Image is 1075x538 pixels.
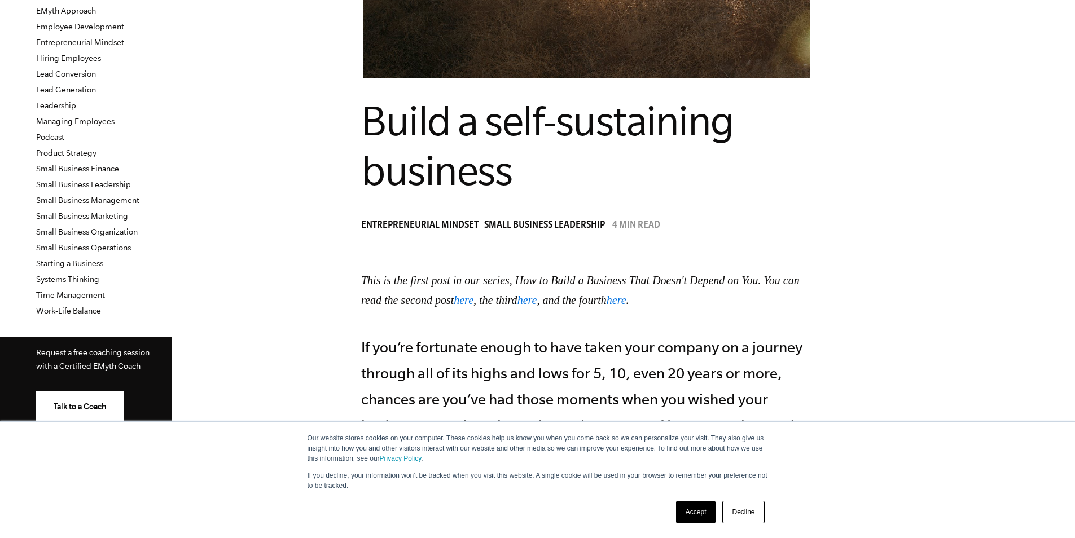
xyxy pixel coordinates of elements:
[36,227,138,236] a: Small Business Organization
[380,455,422,462] a: Privacy Policy
[454,294,473,306] a: here
[36,148,96,157] a: Product Strategy
[361,274,800,306] i: This is the first post in our series, How to Build a Business That Doesn't Depend on You. You can...
[607,294,626,306] a: here
[36,243,131,252] a: Small Business Operations
[612,221,660,232] p: 4 min read
[36,180,131,189] a: Small Business Leadership
[484,221,605,232] span: Small Business Leadership
[361,221,479,232] span: Entrepreneurial Mindset
[36,164,119,173] a: Small Business Finance
[484,221,611,232] a: Small Business Leadership
[36,85,96,94] a: Lead Generation
[36,38,124,47] a: Entrepreneurial Mindset
[36,275,99,284] a: Systems Thinking
[308,433,768,464] p: Our website stores cookies on your computer. These cookies help us know you when you come back so...
[36,346,154,373] p: Request a free coaching session with a Certified EMyth Coach
[361,98,734,193] span: Build a self-sustaining business
[36,211,128,221] a: Small Business Marketing
[36,196,139,205] a: Small Business Management
[36,290,105,299] a: Time Management
[36,22,124,31] a: Employee Development
[361,221,484,232] a: Entrepreneurial Mindset
[36,101,76,110] a: Leadership
[36,6,96,15] a: EMyth Approach
[36,259,103,268] a: Starting a Business
[722,501,764,523] a: Decline
[36,69,96,78] a: Lead Conversion
[308,470,768,491] p: If you decline, your information won’t be tracked when you visit this website. A single cookie wi...
[676,501,716,523] a: Accept
[36,54,101,63] a: Hiring Employees
[54,402,106,411] span: Talk to a Coach
[36,306,101,315] a: Work-Life Balance
[361,334,813,517] p: If you’re fortunate enough to have taken your company on a journey through all of its highs and l...
[36,117,115,126] a: Managing Employees
[36,133,64,142] a: Podcast
[517,294,537,306] a: here
[36,391,124,421] a: Talk to a Coach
